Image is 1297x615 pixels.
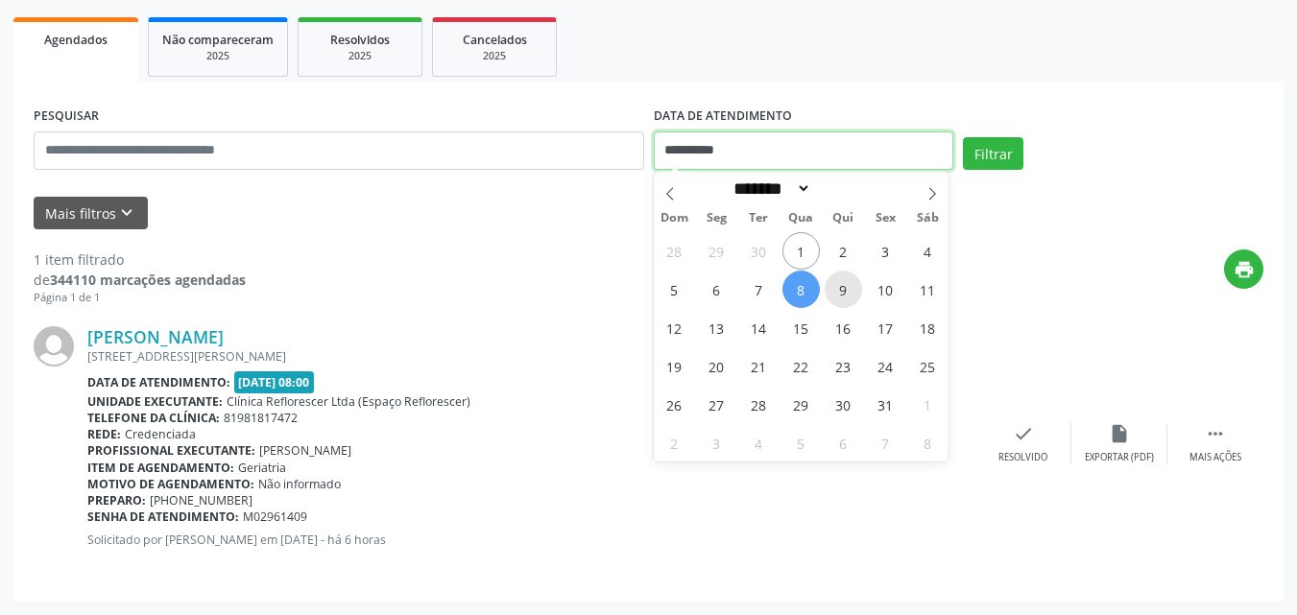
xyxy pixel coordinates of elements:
[867,386,904,423] span: Outubro 31, 2025
[87,492,146,509] b: Preparo:
[867,232,904,270] span: Outubro 3, 2025
[656,271,693,308] span: Outubro 5, 2025
[656,309,693,346] span: Outubro 12, 2025
[1085,451,1154,464] div: Exportar (PDF)
[698,271,735,308] span: Outubro 6, 2025
[116,202,137,224] i: keyboard_arrow_down
[125,426,196,442] span: Credenciada
[87,393,223,410] b: Unidade executante:
[782,271,820,308] span: Outubro 8, 2025
[34,270,246,290] div: de
[780,212,822,225] span: Qua
[162,32,274,48] span: Não compareceram
[782,309,820,346] span: Outubro 15, 2025
[782,424,820,461] span: Novembro 5, 2025
[998,451,1047,464] div: Resolvido
[243,509,307,525] span: M02961409
[654,212,696,225] span: Dom
[34,249,246,270] div: 1 item filtrado
[654,102,792,131] label: DATA DE ATENDIMENTO
[330,32,390,48] span: Resolvidos
[909,309,947,346] span: Outubro 18, 2025
[87,442,255,459] b: Profissional executante:
[698,232,735,270] span: Setembro 29, 2025
[825,271,862,308] span: Outubro 9, 2025
[87,426,121,442] b: Rede:
[909,386,947,423] span: Novembro 1, 2025
[34,197,148,230] button: Mais filtroskeyboard_arrow_down
[909,271,947,308] span: Outubro 11, 2025
[463,32,527,48] span: Cancelados
[150,492,252,509] span: [PHONE_NUMBER]
[34,102,99,131] label: PESQUISAR
[867,347,904,385] span: Outubro 24, 2025
[782,347,820,385] span: Outubro 22, 2025
[1224,249,1263,289] button: print
[825,347,862,385] span: Outubro 23, 2025
[740,347,778,385] span: Outubro 21, 2025
[656,232,693,270] span: Setembro 28, 2025
[867,424,904,461] span: Novembro 7, 2025
[87,348,975,365] div: [STREET_ADDRESS][PERSON_NAME]
[906,212,949,225] span: Sáb
[867,309,904,346] span: Outubro 17, 2025
[238,460,286,476] span: Geriatria
[87,374,230,390] b: Data de atendimento:
[656,424,693,461] span: Novembro 2, 2025
[1205,423,1226,444] i: 
[259,442,351,459] span: [PERSON_NAME]
[909,424,947,461] span: Novembro 8, 2025
[737,212,780,225] span: Ter
[1013,423,1034,444] i: check
[825,424,862,461] span: Novembro 6, 2025
[656,386,693,423] span: Outubro 26, 2025
[811,178,875,199] input: Year
[656,347,693,385] span: Outubro 19, 2025
[740,309,778,346] span: Outubro 14, 2025
[446,49,542,63] div: 2025
[87,326,224,347] a: [PERSON_NAME]
[87,532,975,548] p: Solicitado por [PERSON_NAME] em [DATE] - há 6 horas
[825,309,862,346] span: Outubro 16, 2025
[909,232,947,270] span: Outubro 4, 2025
[728,178,812,199] select: Month
[87,476,254,492] b: Motivo de agendamento:
[698,347,735,385] span: Outubro 20, 2025
[34,290,246,306] div: Página 1 de 1
[909,347,947,385] span: Outubro 25, 2025
[162,49,274,63] div: 2025
[34,326,74,367] img: img
[1234,259,1255,280] i: print
[782,232,820,270] span: Outubro 1, 2025
[695,212,737,225] span: Seg
[822,212,864,225] span: Qui
[740,271,778,308] span: Outubro 7, 2025
[782,386,820,423] span: Outubro 29, 2025
[963,137,1023,170] button: Filtrar
[234,371,315,393] span: [DATE] 08:00
[258,476,341,492] span: Não informado
[227,393,470,410] span: Clínica Reflorescer Ltda (Espaço Reflorescer)
[50,271,246,289] strong: 344110 marcações agendadas
[740,232,778,270] span: Setembro 30, 2025
[698,424,735,461] span: Novembro 3, 2025
[698,386,735,423] span: Outubro 27, 2025
[87,460,234,476] b: Item de agendamento:
[825,386,862,423] span: Outubro 30, 2025
[87,410,220,426] b: Telefone da clínica:
[1189,451,1241,464] div: Mais ações
[867,271,904,308] span: Outubro 10, 2025
[312,49,408,63] div: 2025
[87,509,239,525] b: Senha de atendimento:
[740,386,778,423] span: Outubro 28, 2025
[698,309,735,346] span: Outubro 13, 2025
[864,212,906,225] span: Sex
[44,32,108,48] span: Agendados
[740,424,778,461] span: Novembro 4, 2025
[224,410,298,426] span: 81981817472
[825,232,862,270] span: Outubro 2, 2025
[1109,423,1130,444] i: insert_drive_file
